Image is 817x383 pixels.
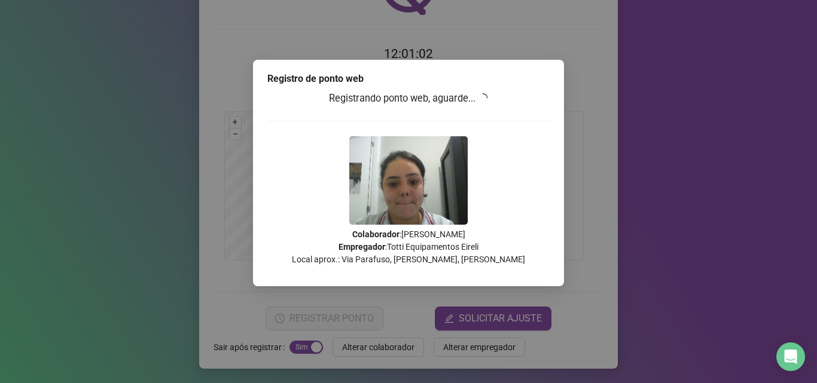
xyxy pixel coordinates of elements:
[267,228,550,266] p: : [PERSON_NAME] : Totti Equipamentos Eireli Local aprox.: Via Parafuso, [PERSON_NAME], [PERSON_NAME]
[267,91,550,106] h3: Registrando ponto web, aguarde...
[476,91,490,105] span: loading
[267,72,550,86] div: Registro de ponto web
[352,229,400,239] strong: Colaborador
[776,342,805,371] div: Open Intercom Messenger
[349,136,468,225] img: Z
[339,242,385,252] strong: Empregador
